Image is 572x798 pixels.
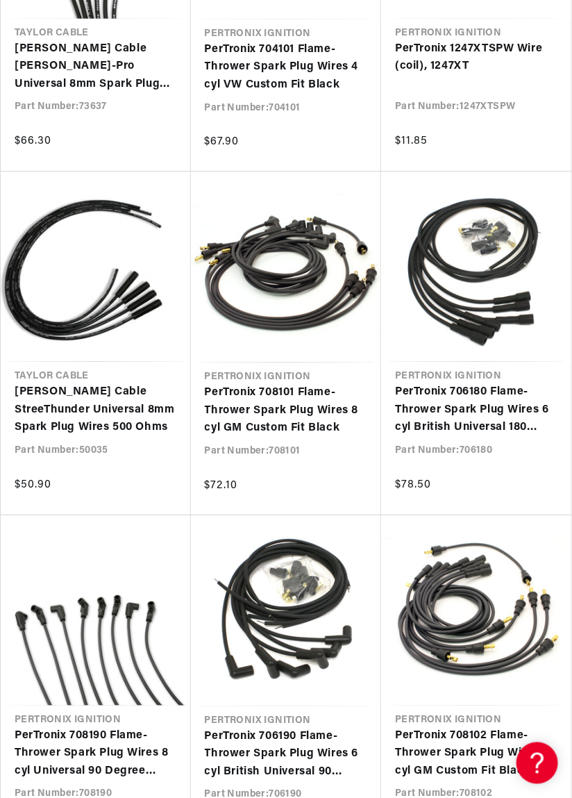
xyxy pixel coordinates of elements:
a: PerTronix 706180 Flame-Thrower Spark Plug Wires 6 cyl British Universal 180 Degree Black [395,383,557,437]
a: PerTronix 708190 Flame-Thrower Spark Plug Wires 8 cyl Universal 90 Degree Black [15,727,177,781]
a: PerTronix 704101 Flame-Thrower Spark Plug Wires 4 cyl VW Custom Fit Black [205,41,368,94]
a: PerTronix 706190 Flame-Thrower Spark Plug Wires 6 cyl British Universal 90 Degree Black [205,728,368,781]
a: PerTronix 708101 Flame-Thrower Spark Plug Wires 8 cyl GM Custom Fit Black [205,384,368,438]
a: PerTronix 1247XTSPW Wire (coil), 1247XT [395,40,557,76]
a: [PERSON_NAME] Cable [PERSON_NAME]-Pro Universal 8mm Spark Plug Wires 350 Ohm Suppression [15,40,177,94]
a: [PERSON_NAME] Cable StreeThunder Universal 8mm Spark Plug Wires 500 Ohms [15,383,177,437]
a: PerTronix 708102 Flame-Thrower Spark Plug Wires 8 cyl GM Custom Fit Black [395,727,557,781]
